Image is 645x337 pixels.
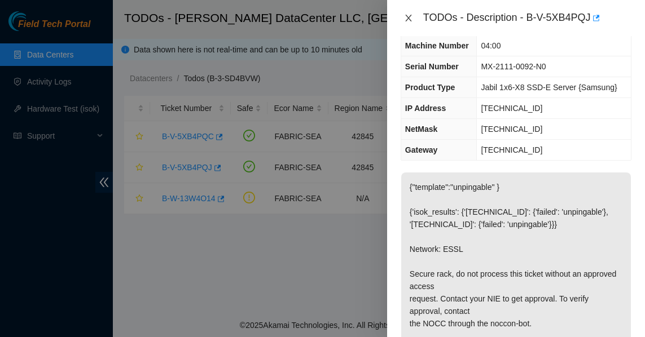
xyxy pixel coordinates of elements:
span: 04:00 [481,41,501,50]
span: [TECHNICAL_ID] [481,125,542,134]
span: Gateway [405,145,438,154]
span: Jabil 1x6-X8 SSD-E Server {Samsung} [481,83,617,92]
button: Close [401,13,416,24]
span: Product Type [405,83,455,92]
span: close [404,14,413,23]
span: IP Address [405,104,446,113]
span: NetMask [405,125,438,134]
div: TODOs - Description - B-V-5XB4PQJ [423,9,631,27]
span: [TECHNICAL_ID] [481,104,542,113]
span: Machine Number [405,41,469,50]
span: MX-2111-0092-N0 [481,62,546,71]
span: [TECHNICAL_ID] [481,145,542,154]
span: Serial Number [405,62,459,71]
